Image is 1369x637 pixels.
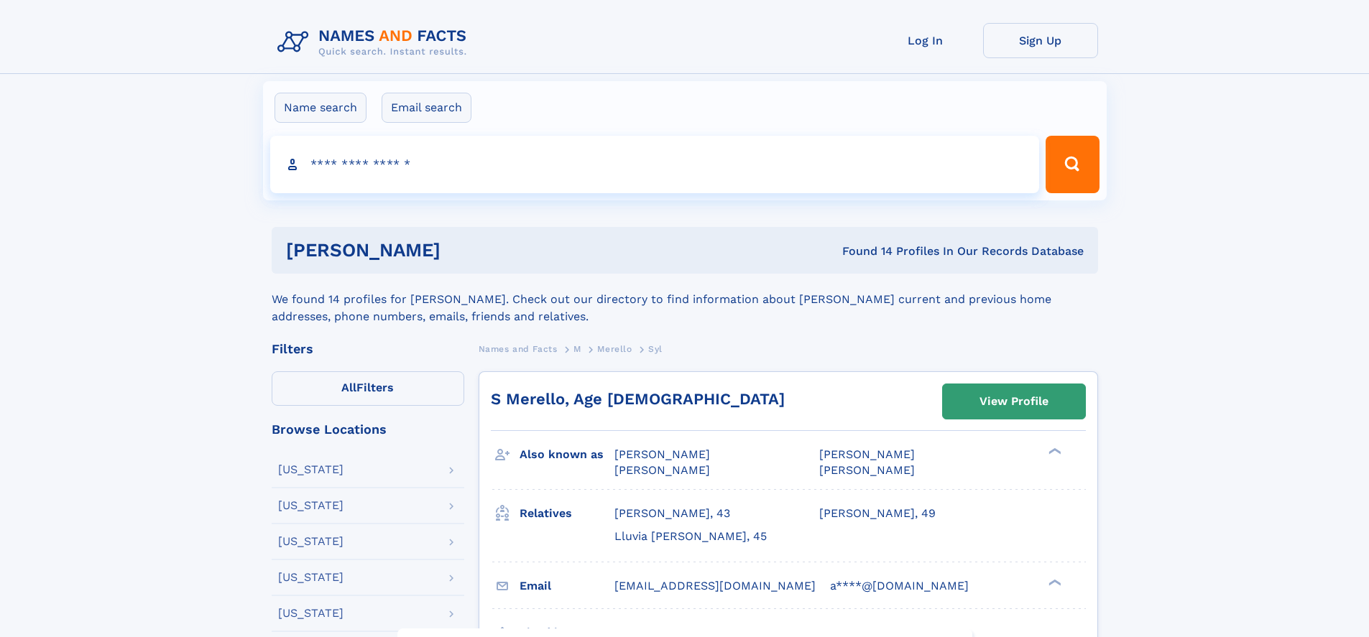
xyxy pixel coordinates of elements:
[868,23,983,58] a: Log In
[597,340,632,358] a: Merello
[979,385,1048,418] div: View Profile
[573,344,581,354] span: M
[641,243,1084,259] div: Found 14 Profiles In Our Records Database
[614,506,730,521] a: [PERSON_NAME], 43
[272,343,464,355] div: Filters
[491,390,785,408] a: S Merello, Age [DEMOGRAPHIC_DATA]
[479,340,558,358] a: Names and Facts
[819,447,915,461] span: [PERSON_NAME]
[597,344,632,354] span: Merello
[272,371,464,406] label: Filters
[819,463,915,477] span: [PERSON_NAME]
[1045,577,1062,587] div: ❯
[382,93,471,123] label: Email search
[272,23,479,62] img: Logo Names and Facts
[272,274,1098,325] div: We found 14 profiles for [PERSON_NAME]. Check out our directory to find information about [PERSON...
[614,463,710,477] span: [PERSON_NAME]
[272,423,464,436] div: Browse Locations
[614,579,816,592] span: [EMAIL_ADDRESS][DOMAIN_NAME]
[943,384,1085,419] a: View Profile
[278,464,344,475] div: [US_STATE]
[648,344,663,354] span: Syl
[275,93,367,123] label: Name search
[573,340,581,358] a: M
[614,447,710,461] span: [PERSON_NAME]
[286,241,642,259] h1: [PERSON_NAME]
[520,442,614,467] h3: Also known as
[520,501,614,526] h3: Relatives
[270,136,1040,193] input: search input
[278,572,344,583] div: [US_STATE]
[1046,136,1099,193] button: Search Button
[278,500,344,511] div: [US_STATE]
[520,574,614,598] h3: Email
[983,23,1098,58] a: Sign Up
[278,536,344,547] div: [US_STATE]
[1045,447,1062,456] div: ❯
[819,506,936,521] a: [PERSON_NAME], 49
[614,529,767,544] a: Lluvia [PERSON_NAME], 45
[341,381,356,394] span: All
[278,608,344,619] div: [US_STATE]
